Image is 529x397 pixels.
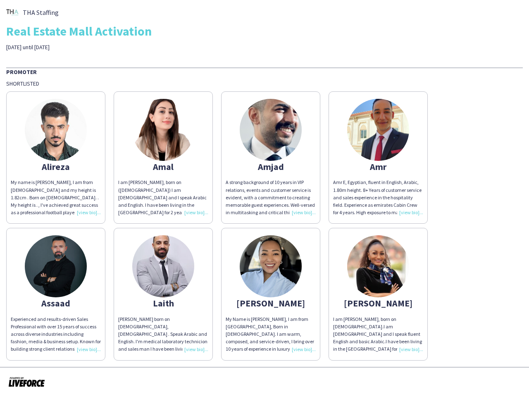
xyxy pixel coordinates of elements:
[118,299,208,307] div: Laith
[6,6,19,19] img: thumb-4ca7131c-c0b9-42be-a45b-360b8261710b.png
[118,163,208,170] div: Amal
[11,163,101,170] div: Alireza
[333,163,423,170] div: Amr
[6,25,523,37] div: Real Estate Mall Activation
[226,316,316,353] div: My Name is [PERSON_NAME], I am from [GEOGRAPHIC_DATA], Born in [DEMOGRAPHIC_DATA]. I am warm, com...
[11,299,101,307] div: Assaad
[25,99,87,161] img: thumb-652100822ca82.jpg
[333,179,423,216] div: Amr E, Egyptian, fluent in English, Arabic, 1.80m height. 8+ Years of customer service and sales ...
[11,179,101,216] div: My name is [PERSON_NAME], I am from [DEMOGRAPHIC_DATA] and my height is 1.82cm . Born on [DEMOGRA...
[23,9,59,16] span: THA Staffing
[6,80,523,87] div: Shortlisted
[132,99,194,161] img: thumb-1a4750fb-2dd3-4985-a521-addb8f6108b9.jpg
[240,235,302,297] img: thumb-fd29caf8-b1e5-4e29-b9b2-93efe930a13c.jpg
[333,316,423,353] div: I am [PERSON_NAME], born on [DEMOGRAPHIC_DATA].I am [DEMOGRAPHIC_DATA] and I speak fluent English...
[11,316,101,353] div: Experienced and results-driven Sales Professional with over 15 years of success across diverse in...
[333,299,423,307] div: [PERSON_NAME]
[240,99,302,161] img: thumb-688c9a26b82f3.jpeg
[118,316,208,353] div: [PERSON_NAME] born on [DEMOGRAPHIC_DATA], [DEMOGRAPHIC_DATA] . Speak Arabic and English. I'm medi...
[226,163,316,170] div: Amjad
[226,299,316,307] div: [PERSON_NAME]
[6,67,523,76] div: Promoter
[132,235,194,297] img: thumb-6728c416b7d28.jpg
[6,43,187,51] div: [DATE] until [DATE]
[25,235,87,297] img: thumb-67890f64c88cf.jpg
[226,179,316,216] div: A strong background of 10 years in VIP relations, events and customer service is evident, with a ...
[8,376,45,387] img: Powered by Liveforce
[118,179,208,216] div: I am [PERSON_NAME], born on ([DEMOGRAPHIC_DATA]) I am [DEMOGRAPHIC_DATA] and I speak Arabic and E...
[347,235,409,297] img: thumb-6821b7ef9f7b6.jpg
[347,99,409,161] img: thumb-b0aa40ab-a04e-4c55-9c7d-c8bcc3d66517.jpg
